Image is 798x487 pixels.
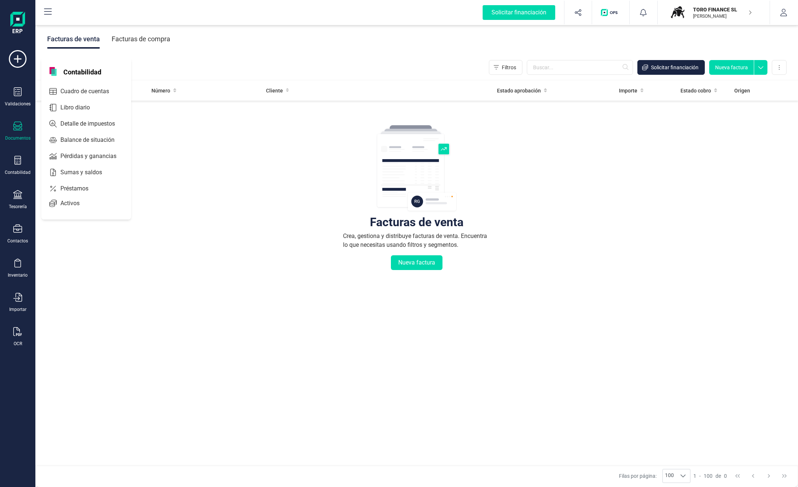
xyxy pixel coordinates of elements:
span: Origen [734,87,750,94]
input: Buscar... [527,60,633,75]
div: Facturas de compra [112,29,170,49]
span: 0 [724,472,727,480]
span: Préstamos [57,184,102,193]
div: - [693,472,727,480]
span: 1 [693,472,696,480]
div: Facturas de venta [370,218,463,226]
button: Solicitar financiación [637,60,705,75]
span: Número [151,87,170,94]
div: OCR [14,341,22,347]
span: Solicitar financiación [651,64,699,71]
span: Estado cobro [680,87,711,94]
button: Nueva factura [391,255,442,270]
span: Sumas y saldos [57,168,115,177]
p: TORO FINANCE SL [693,6,752,13]
div: Inventario [8,272,28,278]
button: TOTORO FINANCE SL[PERSON_NAME] [666,1,761,24]
span: Importe [619,87,637,94]
div: Crea, gestiona y distribuye facturas de venta. Encuentra lo que necesitas usando filtros y segmen... [343,232,490,249]
img: TO [669,4,686,21]
span: Estado aprobación [497,87,541,94]
span: Activos [57,199,93,208]
span: de [715,472,721,480]
span: Cliente [266,87,283,94]
span: 100 [663,469,676,483]
div: Validaciones [5,101,31,107]
img: Logo Finanedi [10,12,25,35]
div: Contabilidad [5,169,31,175]
div: Contactos [7,238,28,244]
p: [PERSON_NAME] [693,13,752,19]
div: Documentos [5,135,31,141]
button: Solicitar financiación [474,1,564,24]
span: Pérdidas y ganancias [57,152,130,161]
button: Filtros [489,60,522,75]
button: Logo de OPS [596,1,625,24]
div: Importar [9,306,27,312]
button: First Page [731,469,745,483]
button: Last Page [777,469,791,483]
span: Libro diario [57,103,103,112]
span: Cuadro de cuentas [57,87,122,96]
span: Contabilidad [59,67,106,76]
span: Detalle de impuestos [57,119,128,128]
span: Balance de situación [57,136,128,144]
button: Previous Page [746,469,760,483]
div: Facturas de venta [47,29,100,49]
img: img-empty-table.svg [376,124,457,213]
button: Nueva factura [709,60,754,75]
span: Filtros [502,64,516,71]
div: Solicitar financiación [483,5,555,20]
img: Logo de OPS [601,9,620,16]
span: 100 [704,472,713,480]
div: Tesorería [9,204,27,210]
div: Filas por página: [619,469,690,483]
button: Next Page [762,469,776,483]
